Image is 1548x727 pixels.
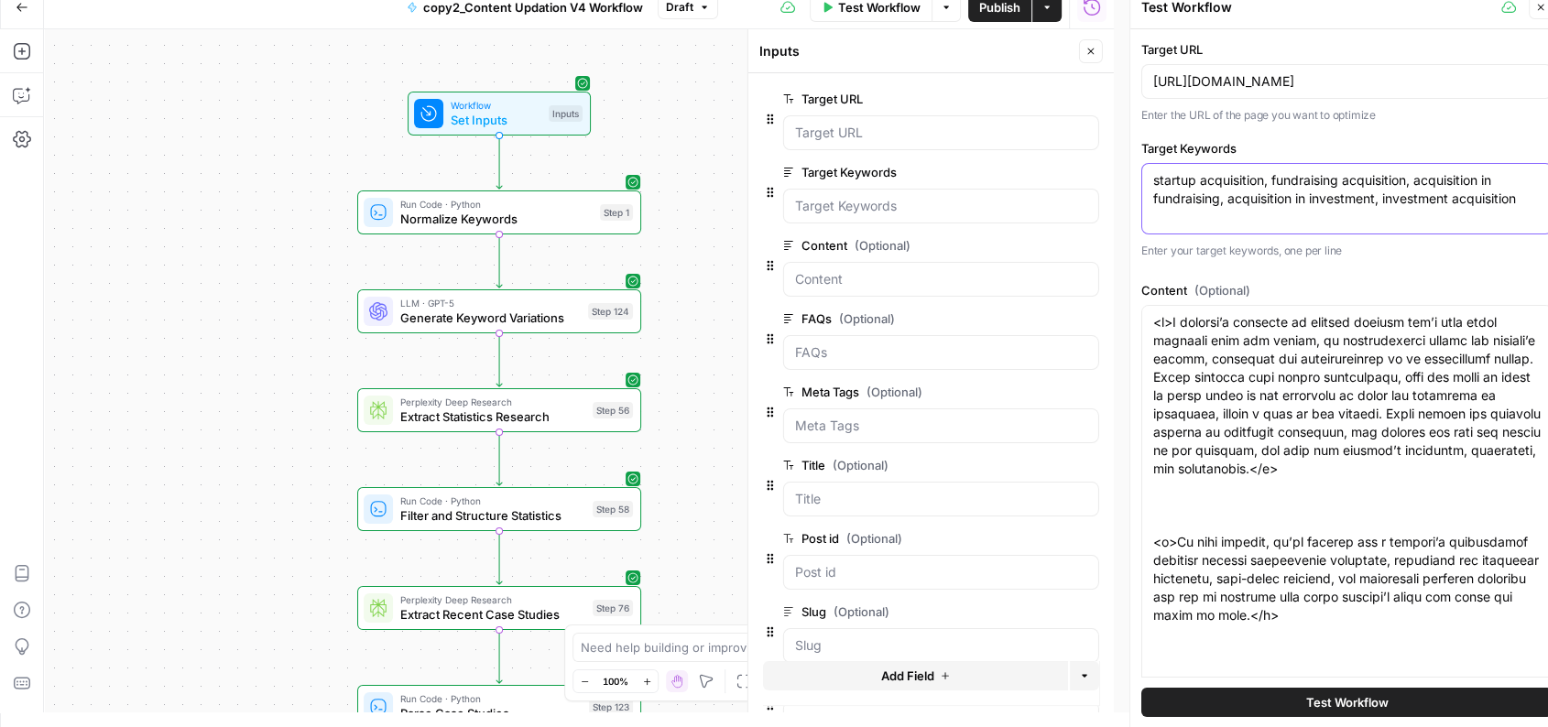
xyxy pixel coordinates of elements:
span: Run Code · Python [400,197,593,212]
span: (Optional) [839,309,895,328]
span: (Optional) [846,529,902,548]
span: LLM · GPT-5 [400,296,581,310]
span: Extract Statistics Research [400,407,585,426]
label: Target Keywords [783,163,996,181]
g: Edge from step_1 to step_124 [496,234,502,288]
span: (Optional) [833,456,888,474]
input: Content [795,270,1087,288]
div: Run Code · PythonFilter and Structure StatisticsStep 58 [357,487,641,531]
div: Step 76 [593,600,633,616]
span: (Optional) [867,383,922,401]
g: Edge from step_76 to step_123 [496,630,502,683]
label: Title [783,456,996,474]
label: FAQs [783,309,996,328]
div: Step 123 [589,699,633,715]
div: Step 56 [593,402,633,418]
label: Meta Tags [783,383,996,401]
div: Step 124 [588,303,633,320]
input: Title [795,490,1087,508]
input: Meta Tags [795,417,1087,435]
input: Target Keywords [795,197,1087,215]
span: (Optional) [855,236,910,255]
textarea: startup acquisition, fundraising acquisition, acquisition in fundraising, acquisition in investme... [1153,171,1541,208]
label: Post id [783,529,996,548]
span: Perplexity Deep Research [400,592,585,607]
span: Add Field [880,667,933,685]
span: Perplexity Deep Research [400,395,585,409]
label: Content [783,236,996,255]
g: Edge from start to step_1 [496,136,502,189]
span: 100% [603,674,628,689]
g: Edge from step_56 to step_58 [496,432,502,485]
input: https://example.com/page [1153,72,1541,91]
span: Parse Case Studies [400,704,582,722]
div: Inputs [549,105,583,122]
span: Normalize Keywords [400,210,593,228]
input: Post id [795,563,1087,581]
span: Generate Keyword Variations [400,309,581,327]
span: Run Code · Python [400,494,585,508]
div: Perplexity Deep ResearchExtract Recent Case StudiesStep 76 [357,586,641,630]
input: Slug [795,636,1087,655]
span: Extract Recent Case Studies [400,605,585,624]
label: Target URL [783,90,996,108]
span: (Optional) [1194,281,1250,299]
span: (Optional) [834,602,889,621]
span: Filter and Structure Statistics [400,506,585,525]
div: Step 58 [593,501,633,517]
label: Slug [783,602,996,621]
button: Add Field [763,661,1068,690]
div: Perplexity Deep ResearchExtract Statistics ResearchStep 56 [357,388,641,432]
input: FAQs [795,343,1087,362]
g: Edge from step_124 to step_56 [496,333,502,386]
div: Run Code · PythonNormalize KeywordsStep 1 [357,190,641,234]
span: Workflow [451,98,541,113]
span: Run Code · Python [400,691,582,706]
div: Step 1 [600,204,633,221]
span: Test Workflow [1306,693,1389,711]
div: Inputs [759,42,1074,60]
span: Set Inputs [451,111,541,129]
g: Edge from step_58 to step_76 [496,531,502,584]
div: WorkflowSet InputsInputs [357,92,641,136]
div: LLM · GPT-5Generate Keyword VariationsStep 124 [357,289,641,333]
input: Target URL [795,124,1087,142]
